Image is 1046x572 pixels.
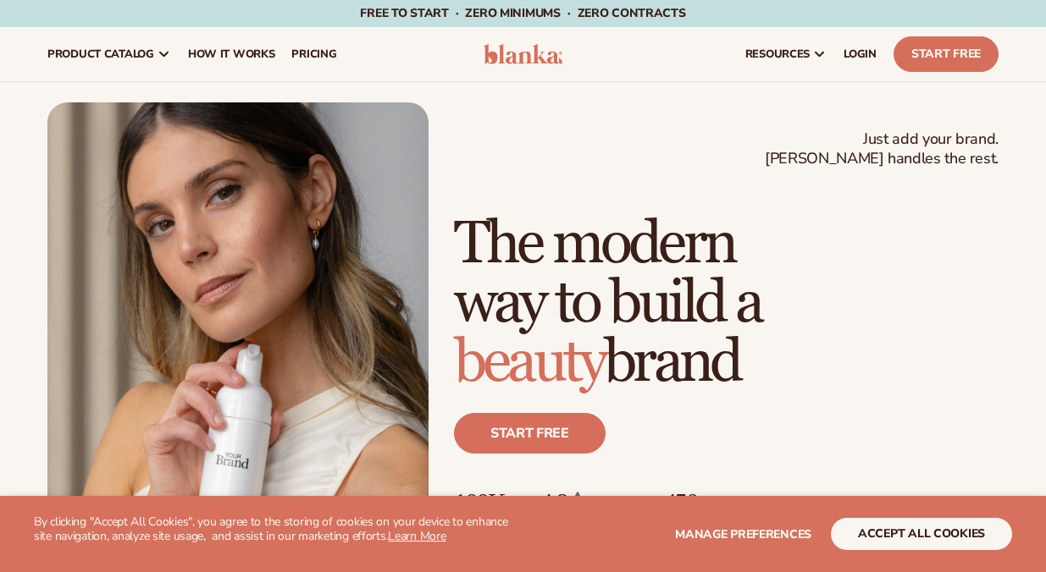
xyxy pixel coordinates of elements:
[831,518,1012,550] button: accept all cookies
[454,487,523,515] p: 100K+
[454,413,606,454] a: Start free
[454,327,604,399] span: beauty
[844,47,877,61] span: LOGIN
[765,129,999,169] span: Just add your brand. [PERSON_NAME] handles the rest.
[283,27,345,81] a: pricing
[34,515,523,544] p: By clicking "Accept All Cookies", you agree to the storing of cookies on your device to enhance s...
[388,528,446,544] a: Learn More
[675,518,811,550] button: Manage preferences
[188,47,275,61] span: How It Works
[745,47,810,61] span: resources
[540,487,647,515] p: 4.9
[663,487,791,515] p: 450+
[737,27,835,81] a: resources
[39,27,180,81] a: product catalog
[180,27,284,81] a: How It Works
[47,47,154,61] span: product catalog
[894,36,999,72] a: Start Free
[360,5,685,21] span: Free to start · ZERO minimums · ZERO contracts
[675,526,811,542] span: Manage preferences
[454,215,999,393] h1: The modern way to build a brand
[291,47,336,61] span: pricing
[484,44,563,64] img: logo
[835,27,885,81] a: LOGIN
